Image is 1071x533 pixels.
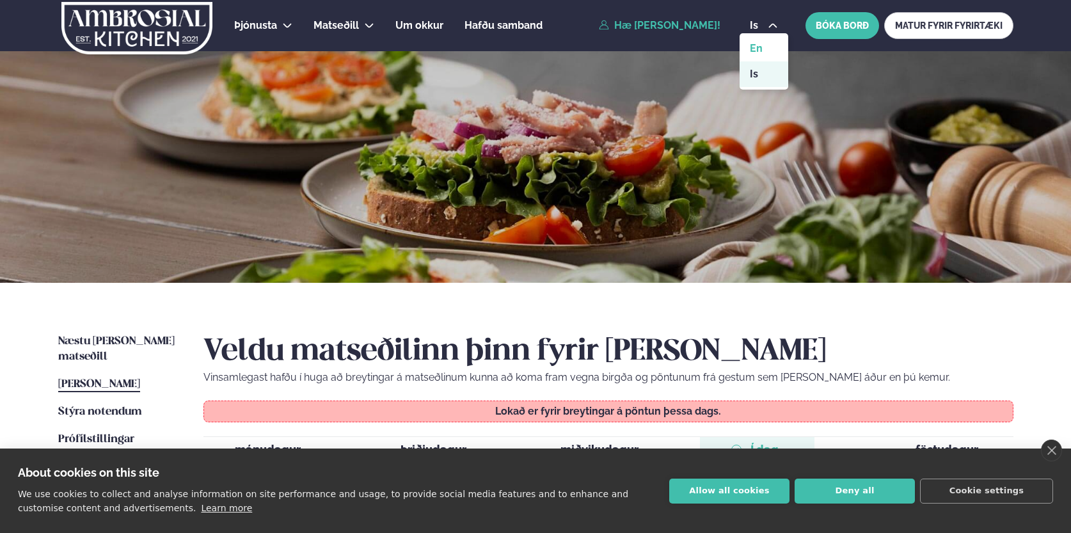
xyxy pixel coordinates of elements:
[58,432,134,447] a: Prófílstillingar
[740,36,788,61] a: en
[58,404,142,420] a: Stýra notendum
[58,434,134,445] span: Prófílstillingar
[201,503,252,513] a: Learn more
[234,18,277,33] a: Þjónusta
[401,443,466,456] span: þriðjudagur
[805,12,879,39] button: BÓKA BORÐ
[669,479,789,504] button: Allow all cookies
[920,479,1053,504] button: Cookie settings
[313,18,359,33] a: Matseðill
[313,19,359,31] span: Matseðill
[740,61,788,87] a: is
[203,334,1013,370] h2: Veldu matseðilinn þinn fyrir [PERSON_NAME]
[234,19,277,31] span: Þjónusta
[464,19,543,31] span: Hafðu samband
[1041,440,1062,461] a: close
[18,466,159,479] strong: About cookies on this site
[61,2,214,54] img: logo
[740,20,788,31] button: is
[58,379,140,390] span: [PERSON_NAME]
[560,443,639,456] span: miðvikudagur
[58,377,140,392] a: [PERSON_NAME]
[203,370,1013,385] p: Vinsamlegast hafðu í huga að breytingar á matseðlinum kunna að koma fram vegna birgða og pöntunum...
[599,20,720,31] a: Hæ [PERSON_NAME]!
[58,406,142,417] span: Stýra notendum
[795,479,915,504] button: Deny all
[235,443,301,456] span: mánudagur
[747,442,782,457] span: Í dag
[750,20,762,31] span: is
[395,18,443,33] a: Um okkur
[58,334,178,365] a: Næstu [PERSON_NAME] matseðill
[884,12,1013,39] a: MATUR FYRIR FYRIRTÆKI
[18,489,628,513] p: We use cookies to collect and analyse information on site performance and usage, to provide socia...
[58,336,175,362] span: Næstu [PERSON_NAME] matseðill
[216,406,1000,417] p: Lokað er fyrir breytingar á pöntun þessa dags.
[395,19,443,31] span: Um okkur
[916,443,978,456] span: föstudagur
[464,18,543,33] a: Hafðu samband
